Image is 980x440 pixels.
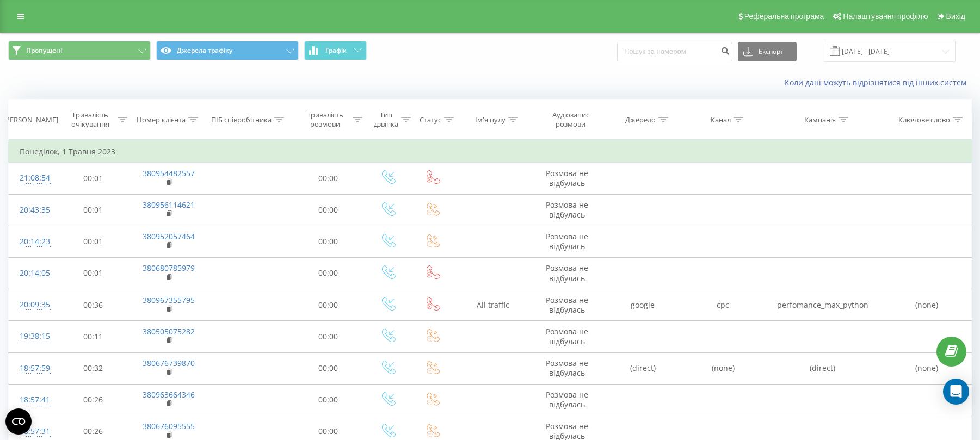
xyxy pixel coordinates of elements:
a: 380676095555 [143,421,195,431]
td: 00:01 [56,163,131,194]
input: Пошук за номером [617,42,732,61]
button: Джерела трафіку [156,41,299,60]
span: Розмова не відбулась [546,326,588,346]
div: Тривалість розмови [300,110,350,129]
td: 00:00 [291,257,365,289]
td: 00:36 [56,289,131,321]
a: Коли дані можуть відрізнятися вiд інших систем [785,77,972,88]
td: google [603,289,683,321]
td: 00:01 [56,194,131,226]
a: 380676739870 [143,358,195,368]
div: Ім'я пулу [475,115,506,125]
div: 20:43:35 [20,200,45,221]
div: Тривалість очікування [66,110,115,129]
td: 00:00 [291,163,365,194]
td: 00:00 [291,194,365,226]
span: Вихід [946,12,965,21]
span: Графік [325,47,347,54]
button: Експорт [738,42,797,61]
td: (direct) [763,352,882,384]
button: Пропущені [8,41,151,60]
div: Тип дзвінка [374,110,398,129]
div: 20:14:23 [20,231,45,252]
td: (direct) [603,352,683,384]
div: Канал [711,115,731,125]
td: All traffic [454,289,532,321]
div: 18:57:41 [20,389,45,411]
td: 00:00 [291,289,365,321]
a: 380954482557 [143,168,195,178]
td: (none) [882,352,971,384]
span: Розмова не відбулась [546,358,588,378]
td: 00:00 [291,352,365,384]
td: 00:00 [291,226,365,257]
span: Реферальна програма [744,12,824,21]
td: Понеділок, 1 Травня 2023 [9,141,972,163]
div: Статус [420,115,441,125]
td: 00:11 [56,321,131,352]
div: 19:38:15 [20,326,45,347]
a: 380956114621 [143,200,195,210]
span: Розмова не відбулась [546,231,588,251]
div: ПІБ співробітника [211,115,272,125]
a: 380952057464 [143,231,195,241]
a: 380963664346 [143,389,195,400]
div: Номер клієнта [137,115,186,125]
div: 20:14:05 [20,263,45,284]
div: 20:09:35 [20,294,45,315]
td: 00:00 [291,321,365,352]
td: (none) [683,352,763,384]
div: Аудіозапис розмови [541,110,600,129]
a: 380505075282 [143,326,195,337]
td: 00:01 [56,257,131,289]
td: 00:00 [291,384,365,416]
span: Розмова не відбулась [546,295,588,315]
div: Джерело [625,115,656,125]
td: 00:26 [56,384,131,416]
a: 380967355795 [143,295,195,305]
span: Розмова не відбулась [546,168,588,188]
td: cpc [683,289,763,321]
td: (none) [882,289,971,321]
div: 18:57:59 [20,358,45,379]
button: Графік [304,41,367,60]
button: Open CMP widget [5,408,32,435]
span: Розмова не відбулась [546,200,588,220]
span: Пропущені [26,46,62,55]
td: 00:32 [56,352,131,384]
td: 00:01 [56,226,131,257]
div: 21:08:54 [20,168,45,189]
span: Налаштування профілю [843,12,928,21]
div: Open Intercom Messenger [943,379,969,405]
div: [PERSON_NAME] [3,115,58,125]
div: Ключове слово [898,115,950,125]
span: Розмова не відбулась [546,263,588,283]
span: Розмова не відбулась [546,389,588,410]
div: Кампанія [804,115,836,125]
a: 380680785979 [143,263,195,273]
td: perfomance_max_python [763,289,882,321]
